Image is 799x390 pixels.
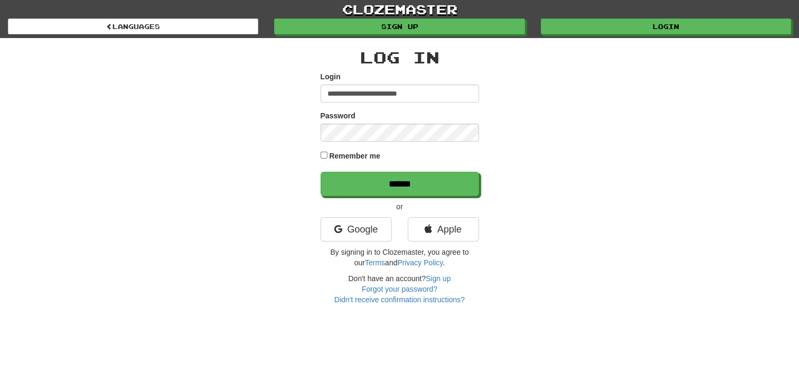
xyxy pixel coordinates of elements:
[426,274,450,283] a: Sign up
[321,49,479,66] h2: Log In
[321,273,479,305] div: Don't have an account?
[321,247,479,268] p: By signing in to Clozemaster, you agree to our and .
[408,217,479,242] a: Apple
[362,285,437,293] a: Forgot your password?
[329,151,380,161] label: Remember me
[8,18,258,34] a: Languages
[321,110,355,121] label: Password
[274,18,524,34] a: Sign up
[365,258,385,267] a: Terms
[321,217,392,242] a: Google
[334,295,465,304] a: Didn't receive confirmation instructions?
[541,18,791,34] a: Login
[321,71,341,82] label: Login
[321,201,479,212] p: or
[397,258,443,267] a: Privacy Policy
